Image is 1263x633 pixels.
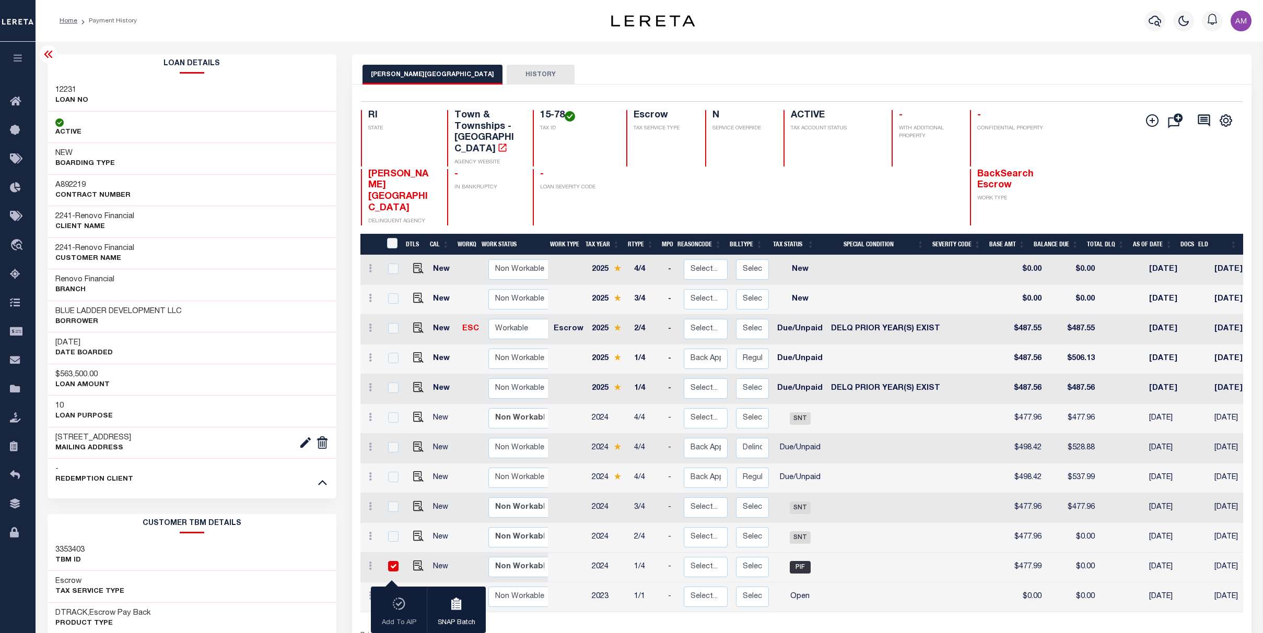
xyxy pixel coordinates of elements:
[368,170,428,213] span: [PERSON_NAME][GEOGRAPHIC_DATA]
[1129,234,1177,255] th: As of Date: activate to sort column ascending
[1001,582,1046,612] td: $0.00
[1001,374,1046,404] td: $487.56
[767,234,818,255] th: Tax Status: activate to sort column ascending
[928,234,985,255] th: Severity Code: activate to sort column ascending
[581,234,624,255] th: Tax Year: activate to sort column ascending
[1046,434,1099,463] td: $528.88
[790,412,811,425] span: SNT
[1210,255,1247,285] td: [DATE]
[1046,493,1099,523] td: $477.96
[1046,463,1099,493] td: $537.99
[588,523,630,553] td: 2024
[614,473,621,480] img: Star.svg
[368,125,435,133] p: STATE
[630,404,664,434] td: 4/4
[429,374,458,404] td: New
[664,315,680,344] td: -
[773,434,827,463] td: Due/Unpaid
[588,404,630,434] td: 2024
[1001,523,1046,553] td: $477.96
[1145,285,1192,315] td: [DATE]
[454,184,521,192] p: IN BANKRUPTCY
[1145,493,1192,523] td: [DATE]
[1145,523,1192,553] td: [DATE]
[664,463,680,493] td: -
[60,18,77,24] a: Home
[790,501,811,514] span: SNT
[55,545,85,555] h3: 3353403
[630,344,664,374] td: 1/4
[614,354,621,361] img: Star.svg
[438,618,475,628] p: SNAP Batch
[1145,374,1192,404] td: [DATE]
[55,608,151,618] h3: DTRACK,Escrow Pay Back
[55,211,134,222] h3: -
[75,212,134,220] span: Renovo Financial
[1210,374,1247,404] td: [DATE]
[1001,463,1046,493] td: $498.42
[773,344,827,374] td: Due/Unpaid
[55,95,88,106] p: LOAN NO
[588,344,630,374] td: 2025
[362,65,502,85] button: [PERSON_NAME][GEOGRAPHIC_DATA]
[1046,582,1099,612] td: $0.00
[614,294,621,301] img: Star.svg
[10,239,27,253] i: travel_explore
[55,85,88,95] h3: 12231
[1231,10,1252,31] img: svg+xml;base64,PHN2ZyB4bWxucz0iaHR0cDovL3d3dy53My5vcmcvMjAwMC9zdmciIHBvaW50ZXItZXZlbnRzPSJub25lIi...
[454,159,521,166] p: AGENCY WEBSITE
[1210,582,1247,612] td: [DATE]
[55,148,115,159] h3: NEW
[55,243,134,254] h3: -
[429,434,458,463] td: New
[429,344,458,374] td: New
[1001,344,1046,374] td: $487.56
[429,553,458,582] td: New
[1210,344,1247,374] td: [DATE]
[55,369,110,380] h3: $563,500.00
[1001,404,1046,434] td: $477.96
[316,436,329,449] img: deletes.png
[1145,434,1192,463] td: [DATE]
[454,110,521,155] h4: Town & Townships - [GEOGRAPHIC_DATA]
[1145,315,1192,344] td: [DATE]
[55,180,131,190] h3: A892219
[614,384,621,390] img: Star.svg
[1194,234,1241,255] th: ELD: activate to sort column ascending
[1001,255,1046,285] td: $0.00
[429,404,458,434] td: New
[1210,434,1247,463] td: [DATE]
[985,234,1030,255] th: Base Amt: activate to sort column ascending
[1210,315,1247,344] td: [DATE]
[1145,582,1192,612] td: [DATE]
[429,523,458,553] td: New
[664,582,680,612] td: -
[48,54,337,74] h2: Loan Details
[712,125,771,133] p: SERVICE OVERRIDE
[634,110,693,122] h4: Escrow
[55,576,124,587] h3: Escrow
[540,170,544,179] span: -
[426,234,453,255] th: CAL: activate to sort column ascending
[773,285,827,315] td: New
[368,218,435,225] p: DELINQUENT AGENCY
[977,195,1044,202] p: WORK TYPE
[453,234,477,255] th: WorkQ
[454,170,458,179] span: -
[664,255,680,285] td: -
[790,531,811,544] span: SNT
[1046,255,1099,285] td: $0.00
[55,244,72,252] span: 2241
[55,464,133,474] h3: -
[77,16,137,26] li: Payment History
[664,404,680,434] td: -
[831,325,940,332] span: DELQ PRIOR YEAR(S) EXIST
[791,125,879,133] p: TAX ACCOUNT STATUS
[630,315,664,344] td: 2/4
[630,255,664,285] td: 4/4
[831,385,940,392] span: DELQ PRIOR YEAR(S) EXIST
[55,618,151,629] p: Product Type
[1046,315,1099,344] td: $487.55
[55,222,134,232] p: CLIENT Name
[1001,315,1046,344] td: $487.55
